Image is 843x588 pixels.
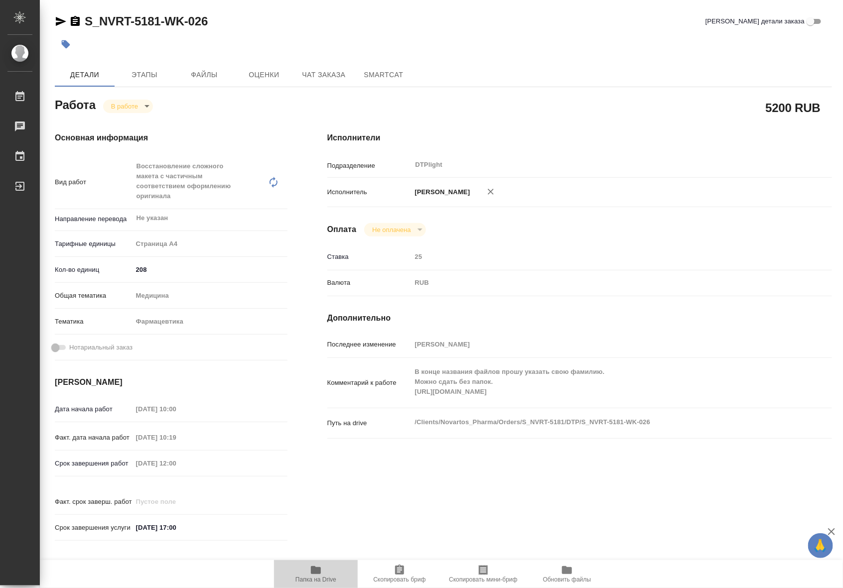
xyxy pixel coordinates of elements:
h4: Основная информация [55,132,287,144]
button: Скопировать ссылку [69,15,81,27]
span: Этапы [121,69,168,81]
div: В работе [103,100,153,113]
div: Медицина [133,287,287,304]
p: [PERSON_NAME] [412,187,470,197]
span: Скопировать бриф [373,576,425,583]
span: SmartCat [360,69,408,81]
input: Пустое поле [133,456,220,470]
p: Подразделение [327,161,412,171]
p: Кол-во единиц [55,265,133,275]
button: Скопировать ссылку для ЯМессенджера [55,15,67,27]
textarea: В конце названия файлов прошу указать свою фамилию. Можно сдать без папок. [URL][DOMAIN_NAME] [412,363,790,400]
button: В работе [108,102,141,111]
button: Добавить тэг [55,33,77,55]
span: Детали [61,69,109,81]
p: Направление перевода [55,214,133,224]
button: Удалить исполнителя [480,181,502,203]
p: Срок завершения услуги [55,523,133,533]
input: Пустое поле [412,337,790,352]
h4: Исполнители [327,132,832,144]
h4: [PERSON_NAME] [55,376,287,388]
p: Ставка [327,252,412,262]
h2: Работа [55,95,96,113]
span: Скопировать мини-бриф [449,576,517,583]
input: Пустое поле [412,249,790,264]
h2: 5200 RUB [766,99,821,116]
span: Оценки [240,69,288,81]
input: ✎ Введи что-нибудь [133,520,220,535]
p: Тарифные единицы [55,239,133,249]
button: 🙏 [808,533,833,558]
p: Тематика [55,317,133,327]
p: Срок завершения работ [55,459,133,469]
button: Не оплачена [369,226,414,234]
input: Пустое поле [133,430,220,445]
p: Дата начала работ [55,404,133,414]
p: Последнее изменение [327,340,412,350]
p: Валюта [327,278,412,288]
h4: Дополнительно [327,312,832,324]
span: [PERSON_NAME] детали заказа [705,16,805,26]
p: Исполнитель [327,187,412,197]
p: Комментарий к работе [327,378,412,388]
button: Обновить файлы [525,560,609,588]
span: Нотариальный заказ [69,343,133,353]
span: Обновить файлы [543,576,591,583]
button: Скопировать бриф [358,560,441,588]
p: Факт. дата начала работ [55,433,133,443]
button: Папка на Drive [274,560,358,588]
button: Скопировать мини-бриф [441,560,525,588]
div: Фармацевтика [133,313,287,330]
span: 🙏 [812,535,829,556]
input: Пустое поле [133,494,220,509]
div: Страница А4 [133,235,287,252]
input: Пустое поле [133,402,220,416]
a: S_NVRT-5181-WK-026 [85,14,208,28]
input: ✎ Введи что-нибудь [133,262,287,277]
span: Чат заказа [300,69,348,81]
textarea: /Clients/Novartos_Pharma/Orders/S_NVRT-5181/DTP/S_NVRT-5181-WK-026 [412,414,790,431]
span: Папка на Drive [295,576,336,583]
h4: Оплата [327,224,357,235]
div: В работе [364,223,425,236]
p: Факт. срок заверш. работ [55,497,133,507]
p: Вид работ [55,177,133,187]
span: Файлы [180,69,228,81]
div: RUB [412,274,790,291]
p: Общая тематика [55,291,133,301]
p: Путь на drive [327,418,412,428]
